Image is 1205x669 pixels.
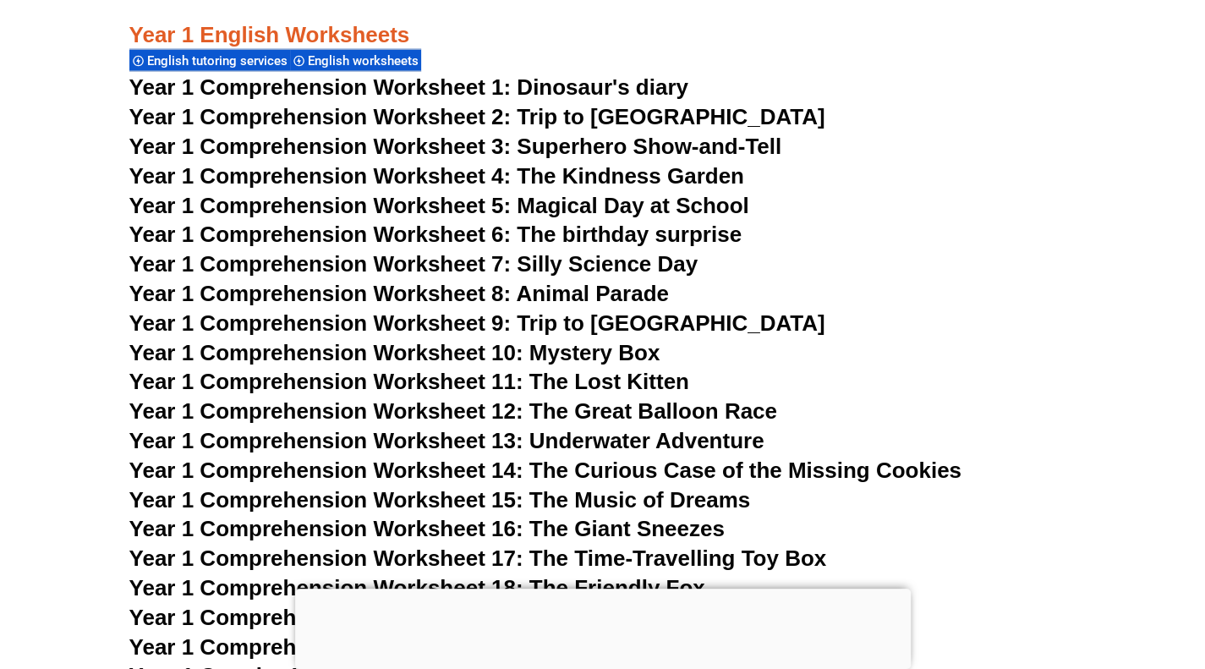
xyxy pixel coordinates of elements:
[129,369,689,394] a: Year 1 Comprehension Worksheet 11: The Lost Kitten
[129,428,764,453] a: Year 1 Comprehension Worksheet 13: Underwater Adventure
[129,134,782,159] a: Year 1 Comprehension Worksheet 3: Superhero Show-and-Tell
[129,458,961,483] a: Year 1 Comprehension Worksheet 14: The Curious Case of the Missing Cookies
[129,163,744,189] a: Year 1 Comprehension Worksheet 4: The Kindness Garden
[147,53,293,69] span: English tutoring services
[129,546,827,571] a: Year 1 Comprehension Worksheet 17: The Time-Travelling Toy Box
[129,575,705,600] a: Year 1 Comprehension Worksheet 18: The Friendly Fox
[129,398,777,424] a: Year 1 Comprehension Worksheet 12: The Great Balloon Race
[129,104,825,129] a: Year 1 Comprehension Worksheet 2: Trip to [GEOGRAPHIC_DATA]
[129,193,749,218] a: Year 1 Comprehension Worksheet 5: Magical Day at School
[129,487,751,513] a: Year 1 Comprehension Worksheet 15: The Music of Dreams
[129,605,732,630] a: Year 1 Comprehension Worksheet 19: The Amazing Game
[129,251,698,277] a: Year 1 Comprehension Worksheet 7: Silly Science Day
[129,21,1076,50] h3: Year 1 English Worksheets
[129,310,825,336] a: Year 1 Comprehension Worksheet 9: Trip to [GEOGRAPHIC_DATA]
[923,478,1205,669] iframe: Chat Widget
[129,634,682,660] a: Year 1 Comprehension Worksheet 20: The Champion
[129,74,688,100] a: Year 1 Comprehension Worksheet 1: Dinosaur's diary
[290,49,421,72] div: English worksheets
[295,589,911,665] iframe: Advertisement
[129,340,660,365] a: Year 1 Comprehension Worksheet 10: Mystery Box
[129,516,725,541] a: Year 1 Comprehension Worksheet 16: The Giant Sneezes
[308,53,424,69] span: English worksheets
[129,222,742,247] a: Year 1 Comprehension Worksheet 6: The birthday surprise
[129,49,290,72] div: English tutoring services
[129,281,669,306] a: Year 1 Comprehension Worksheet 8: Animal Parade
